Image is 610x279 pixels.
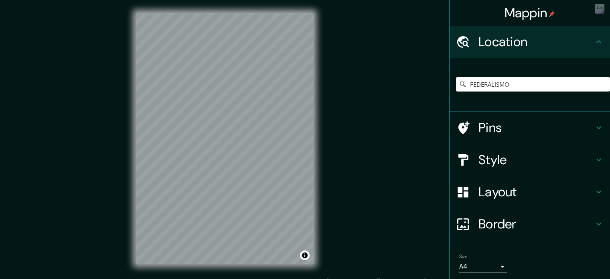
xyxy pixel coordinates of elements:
[456,77,610,92] input: Pick your city or area
[478,216,594,232] h4: Border
[450,176,610,208] div: Layout
[450,26,610,58] div: Location
[505,5,555,21] h4: Mappin
[549,11,555,17] img: pin-icon.png
[459,253,468,260] label: Size
[450,144,610,176] div: Style
[136,13,314,264] canvas: Map
[478,184,594,200] h4: Layout
[478,152,594,168] h4: Style
[450,208,610,240] div: Border
[459,260,507,273] div: A4
[300,250,310,260] button: Toggle attribution
[478,34,594,50] h4: Location
[450,112,610,144] div: Pins
[478,120,594,136] h4: Pins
